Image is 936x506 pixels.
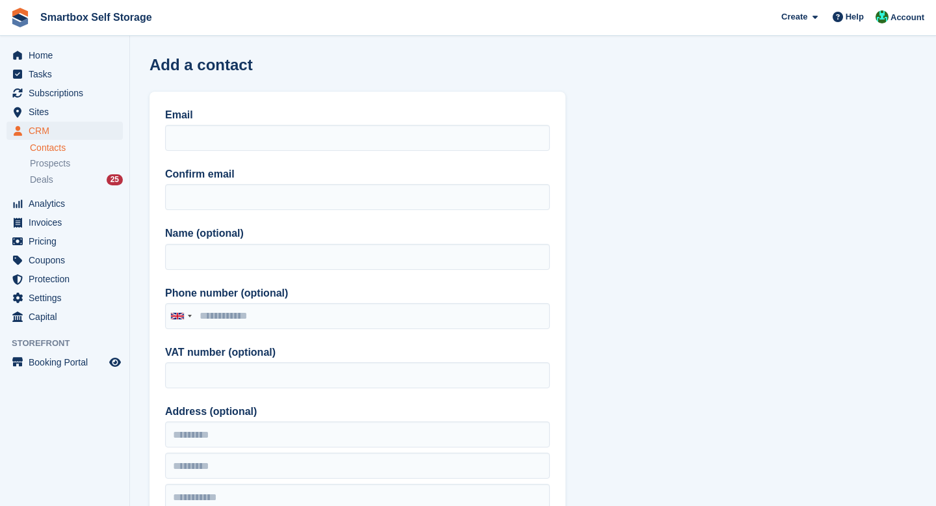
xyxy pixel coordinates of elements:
[165,286,550,301] label: Phone number (optional)
[29,65,107,83] span: Tasks
[30,157,123,170] a: Prospects
[165,226,550,241] label: Name (optional)
[29,194,107,213] span: Analytics
[29,289,107,307] span: Settings
[107,174,123,185] div: 25
[846,10,864,23] span: Help
[165,404,550,419] label: Address (optional)
[107,354,123,370] a: Preview store
[30,142,123,154] a: Contacts
[29,103,107,121] span: Sites
[781,10,807,23] span: Create
[30,173,123,187] a: Deals 25
[6,103,123,121] a: menu
[6,84,123,102] a: menu
[29,84,107,102] span: Subscriptions
[6,46,123,64] a: menu
[165,107,550,123] label: Email
[29,251,107,269] span: Coupons
[29,270,107,288] span: Protection
[6,251,123,269] a: menu
[29,122,107,140] span: CRM
[165,166,550,182] label: Confirm email
[6,213,123,232] a: menu
[12,337,129,350] span: Storefront
[30,157,70,170] span: Prospects
[6,308,123,326] a: menu
[29,308,107,326] span: Capital
[166,304,196,328] div: United Kingdom: +44
[149,56,253,73] h1: Add a contact
[6,289,123,307] a: menu
[29,213,107,232] span: Invoices
[10,8,30,27] img: stora-icon-8386f47178a22dfd0bd8f6a31ec36ba5ce8667c1dd55bd0f319d3a0aa187defe.svg
[876,10,889,23] img: Elinor Shepherd
[6,65,123,83] a: menu
[29,232,107,250] span: Pricing
[6,194,123,213] a: menu
[29,46,107,64] span: Home
[6,122,123,140] a: menu
[6,232,123,250] a: menu
[35,7,157,28] a: Smartbox Self Storage
[30,174,53,186] span: Deals
[6,270,123,288] a: menu
[165,345,550,360] label: VAT number (optional)
[6,353,123,371] a: menu
[29,353,107,371] span: Booking Portal
[890,11,924,24] span: Account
